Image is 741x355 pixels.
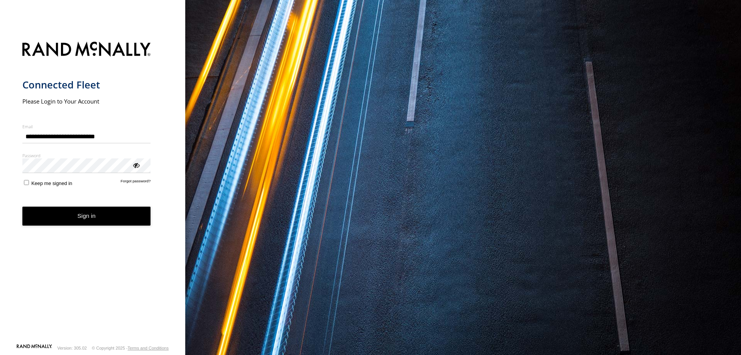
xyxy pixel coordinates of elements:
div: Version: 305.02 [58,346,87,350]
h1: Connected Fleet [22,78,151,91]
span: Keep me signed in [31,180,72,186]
a: Terms and Conditions [128,346,169,350]
label: Password [22,153,151,158]
img: Rand McNally [22,40,151,60]
a: Forgot password? [121,179,151,186]
div: ViewPassword [132,161,140,169]
form: main [22,37,163,343]
button: Sign in [22,207,151,226]
input: Keep me signed in [24,180,29,185]
h2: Please Login to Your Account [22,97,151,105]
label: Email [22,124,151,129]
a: Visit our Website [17,344,52,352]
div: © Copyright 2025 - [92,346,169,350]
